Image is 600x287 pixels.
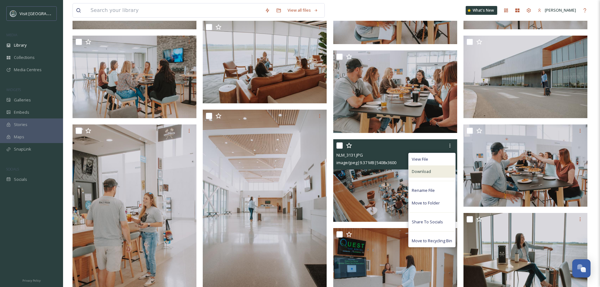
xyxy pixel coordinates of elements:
span: Stories [14,122,27,128]
span: Maps [14,134,24,140]
span: [PERSON_NAME] [545,7,576,13]
img: watertown-convention-and-visitors-bureau.jpg [10,10,16,17]
img: NLM_3112.JPG [333,50,457,133]
img: NLM_3107.JPG [73,36,196,118]
span: View File [412,156,428,162]
img: NLM_3148.JPG [463,124,587,207]
a: [PERSON_NAME] [534,4,579,16]
span: Download [412,169,431,175]
a: View all files [284,4,321,16]
input: Search your library [87,3,262,17]
span: Socials [14,176,27,182]
span: Share To Socials [412,219,443,225]
span: Library [14,42,26,48]
span: Media Centres [14,67,42,73]
span: Rename File [412,187,435,193]
span: SnapLink [14,146,31,152]
span: Embeds [14,109,29,115]
span: SOCIALS [6,167,19,171]
span: Move to Recycling Bin [412,238,452,244]
a: What's New [466,6,497,15]
img: NLM_2814.JPG [203,21,327,103]
span: image/jpeg | 9.37 MB | 5408 x 3600 [336,160,396,165]
img: NLM_3131.JPG [333,139,457,222]
span: Galleries [14,97,31,103]
span: WIDGETS [6,87,21,92]
span: Privacy Policy [22,278,41,283]
span: MEDIA [6,32,17,37]
button: Open Chat [572,259,591,278]
span: Collections [14,55,35,60]
span: Move to Folder [412,200,440,206]
img: NLM_2947.JPG [463,36,587,118]
a: Privacy Policy [22,276,41,284]
span: Visit [GEOGRAPHIC_DATA] [20,10,68,16]
span: NLM_3131.JPG [336,152,363,158]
